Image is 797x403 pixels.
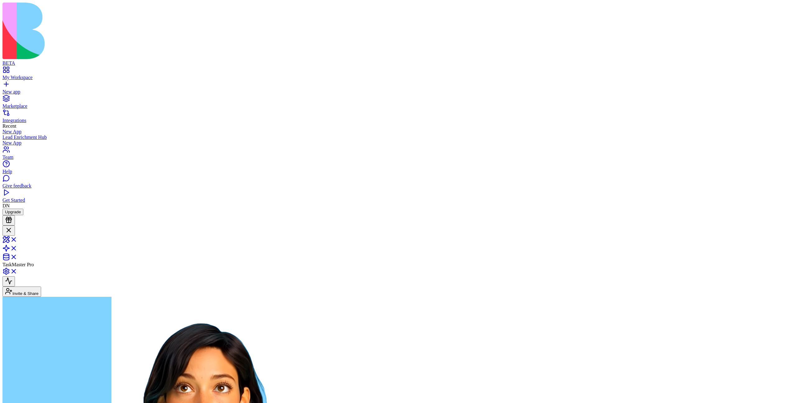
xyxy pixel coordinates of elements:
a: New app [2,83,795,95]
span: DN [2,203,10,208]
a: New App [2,129,795,135]
span: TaskMaster Pro [2,262,34,267]
div: Help [2,169,795,174]
a: Get Started [2,192,795,203]
div: Get Started [2,197,795,203]
button: Upgrade [2,209,23,215]
a: Lead Enrichment Hub [2,135,795,140]
div: New app [2,89,795,95]
a: Team [2,149,795,160]
a: Give feedback [2,178,795,189]
div: Team [2,154,795,160]
a: Help [2,163,795,174]
div: My Workspace [2,75,795,80]
div: Marketplace [2,103,795,109]
a: New App [2,140,795,146]
img: logo [2,2,253,59]
a: Integrations [2,112,795,123]
a: Marketplace [2,98,795,109]
div: Integrations [2,118,795,123]
button: Invite & Share [2,287,41,297]
a: BETA [2,55,795,66]
div: Give feedback [2,183,795,189]
a: My Workspace [2,69,795,80]
a: Upgrade [2,209,23,214]
div: BETA [2,60,795,66]
span: Recent [2,123,16,129]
